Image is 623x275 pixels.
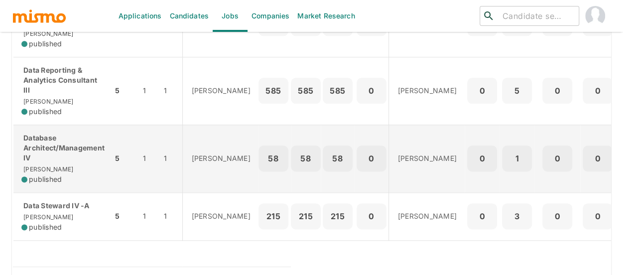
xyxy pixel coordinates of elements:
p: 58 [262,151,284,165]
td: 1 [135,57,161,125]
p: [PERSON_NAME] [192,211,250,221]
p: 215 [262,209,284,223]
p: 1 [506,151,528,165]
td: 1 [161,125,182,192]
td: 5 [113,192,135,240]
p: Data Reporting & Analytics Consultant III [21,65,105,95]
td: 1 [161,57,182,125]
td: 1 [135,192,161,240]
img: Maia Reyes [585,6,605,26]
p: [PERSON_NAME] [192,153,250,163]
p: 585 [295,84,317,98]
p: 0 [587,209,609,223]
p: 0 [361,84,382,98]
p: 585 [327,84,349,98]
span: published [29,107,62,117]
p: 58 [327,151,349,165]
span: [PERSON_NAME] [21,98,73,105]
td: 5 [113,125,135,192]
p: 585 [262,84,284,98]
p: 0 [587,151,609,165]
p: 5 [506,84,528,98]
p: [PERSON_NAME] [398,153,457,163]
p: [PERSON_NAME] [398,211,457,221]
span: published [29,39,62,49]
p: 0 [361,151,382,165]
p: Data Steward IV -A [21,201,105,211]
span: [PERSON_NAME] [21,213,73,221]
p: 0 [471,84,493,98]
p: 215 [327,209,349,223]
td: 1 [161,192,182,240]
input: Candidate search [498,9,575,23]
p: 0 [546,209,568,223]
p: [PERSON_NAME] [192,86,250,96]
span: published [29,222,62,232]
p: 0 [546,84,568,98]
span: [PERSON_NAME] [21,30,73,37]
td: 1 [135,125,161,192]
p: Database Architect/Management IV [21,133,105,163]
span: published [29,174,62,184]
p: 58 [295,151,317,165]
td: 5 [113,57,135,125]
p: 0 [471,151,493,165]
img: logo [12,8,67,23]
p: 0 [471,209,493,223]
p: 3 [506,209,528,223]
span: [PERSON_NAME] [21,165,73,173]
p: 215 [295,209,317,223]
p: [PERSON_NAME] [398,86,457,96]
p: 0 [361,209,382,223]
p: 0 [587,84,609,98]
p: 0 [546,151,568,165]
